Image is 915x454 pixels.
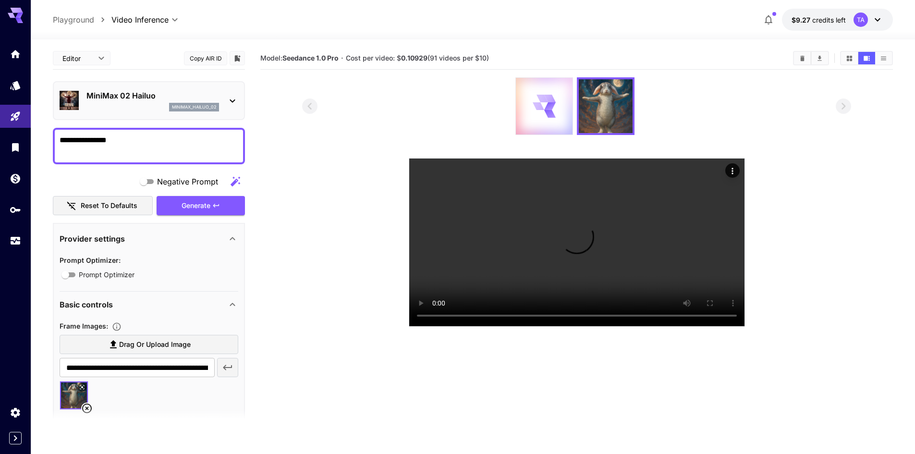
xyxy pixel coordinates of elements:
[10,235,21,247] div: Usage
[60,322,108,330] span: Frame Images :
[782,9,893,31] button: $9.27289TA
[60,86,238,115] div: MiniMax 02 Hailuominimax_hailuo_02
[60,293,238,316] div: Basic controls
[108,322,125,331] button: Upload frame images.
[10,141,21,153] div: Library
[840,51,893,65] div: Show videos in grid viewShow videos in video viewShow videos in list view
[793,51,829,65] div: Clear videosDownload All
[60,233,125,245] p: Provider settings
[86,90,219,101] p: MiniMax 02 Hailuo
[346,54,489,62] span: Cost per video: $ (91 videos per $10)
[79,270,134,280] span: Prompt Optimizer
[119,339,191,351] span: Drag or upload image
[10,172,21,184] div: Wallet
[10,406,21,418] div: Settings
[260,54,339,62] span: Model:
[401,54,427,62] b: 0.10929
[10,48,21,60] div: Home
[794,52,811,64] button: Clear videos
[172,104,216,110] p: minimax_hailuo_02
[53,14,111,25] nav: breadcrumb
[53,196,153,216] button: Reset to defaults
[579,79,633,133] img: 9OdRzDAAAABklEQVQDAGZyq4vIw0AFAAAAAElFTkSuQmCC
[812,16,846,24] span: credits left
[792,15,846,25] div: $9.27289
[53,14,94,25] a: Playground
[858,52,875,64] button: Show videos in video view
[10,204,21,216] div: API Keys
[854,12,868,27] div: TA
[157,176,218,187] span: Negative Prompt
[341,52,343,64] p: ·
[792,16,812,24] span: $9.27
[111,14,169,25] span: Video Inference
[62,53,92,63] span: Editor
[182,200,210,212] span: Generate
[60,256,121,264] span: Prompt Optimizer :
[157,196,245,216] button: Generate
[233,52,242,64] button: Add to library
[60,299,113,310] p: Basic controls
[875,52,892,64] button: Show videos in list view
[811,52,828,64] button: Download All
[725,163,740,178] div: Actions
[10,110,21,123] div: Playground
[10,79,21,91] div: Models
[282,54,339,62] b: Seedance 1.0 Pro
[9,432,22,444] button: Expand sidebar
[60,335,238,355] label: Drag or upload image
[841,52,858,64] button: Show videos in grid view
[60,227,238,250] div: Provider settings
[184,51,227,65] button: Copy AIR ID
